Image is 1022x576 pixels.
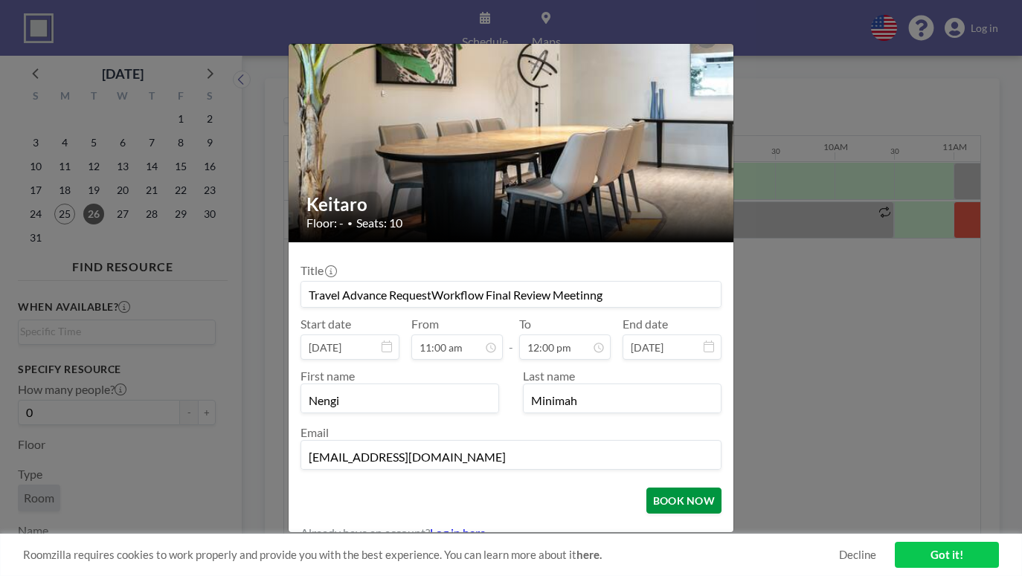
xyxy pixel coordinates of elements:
label: End date [623,317,668,331]
label: Title [301,263,335,278]
label: Start date [301,317,351,331]
input: First name [301,387,498,412]
a: Decline [839,548,876,562]
label: To [519,317,531,331]
input: Last name [524,387,721,412]
input: Guest reservation [301,282,721,307]
h2: Keitaro [306,193,717,216]
span: Already have an account? [301,525,430,540]
span: Seats: 10 [356,216,402,230]
span: • [347,218,353,229]
label: Last name [523,369,575,383]
a: here. [576,548,602,561]
label: Email [301,425,329,439]
label: From [411,317,439,331]
button: BOOK NOW [646,488,721,514]
label: First name [301,369,355,383]
a: Log in here [430,525,486,540]
span: Floor: - [306,216,344,230]
span: Roomzilla requires cookies to work properly and provide you with the best experience. You can lea... [23,548,839,562]
a: Got it! [895,542,999,568]
span: - [509,322,513,355]
input: Email [301,444,721,469]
